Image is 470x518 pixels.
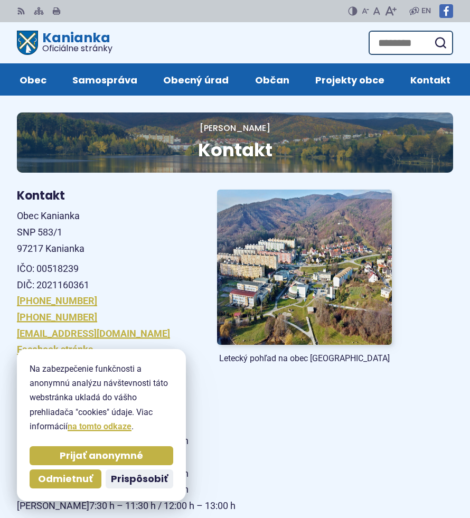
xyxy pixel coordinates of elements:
[30,446,173,465] button: Prijať anonymné
[198,137,272,163] span: Kontakt
[72,63,137,96] span: Samospráva
[70,63,139,96] a: Samospráva
[17,415,392,427] h3: Otváracie hodiny
[200,122,270,134] a: [PERSON_NAME]
[421,5,431,17] span: EN
[38,473,93,485] span: Odmietnuť
[111,473,168,485] span: Prispôsobiť
[17,312,97,323] a: [PHONE_NUMBER]
[408,63,453,96] a: Kontakt
[17,63,49,96] a: Obec
[17,190,192,202] h3: Kontakt
[17,328,170,339] a: [EMAIL_ADDRESS][DOMAIN_NAME]
[315,63,384,96] span: Projekty obce
[30,362,173,434] p: Na zabezpečenie funkčnosti a anonymnú analýzu návštevnosti táto webstránka ukladá do vášho prehli...
[17,498,89,514] span: [PERSON_NAME]
[30,469,101,488] button: Odmietnuť
[439,4,453,18] img: Prejsť na Facebook stránku
[106,469,173,488] button: Prispôsobiť
[313,63,387,96] a: Projekty obce
[68,421,131,431] a: na tomto odkaze
[410,63,450,96] span: Kontakt
[255,63,289,96] span: Občan
[42,44,112,53] span: Oficiálne stránky
[17,295,97,306] a: [PHONE_NUMBER]
[17,31,112,55] a: Logo Kanianka, prejsť na domovskú stránku.
[17,344,93,355] a: Facebook stránka
[252,63,292,96] a: Občan
[419,5,433,17] a: EN
[38,31,112,53] span: Kanianka
[217,353,392,364] figcaption: Letecký pohľad na obec [GEOGRAPHIC_DATA]
[17,31,38,55] img: Prejsť na domovskú stránku
[17,261,192,293] p: IČO: 00518239 DIČ: 2021160361
[20,63,46,96] span: Obec
[60,450,143,462] span: Prijať anonymné
[17,210,84,253] span: Obec Kanianka SNP 583/1 97217 Kanianka
[161,63,231,96] a: Obecný úrad
[163,63,229,96] span: Obecný úrad
[17,433,392,514] p: 7:30 h – 11:30 h / 12:00 h – 16:00 h NESTRÁNKOVÝ DEŇ 7:30 h – 11:30 h / 12:00 h – 16:30 h 7:30 h ...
